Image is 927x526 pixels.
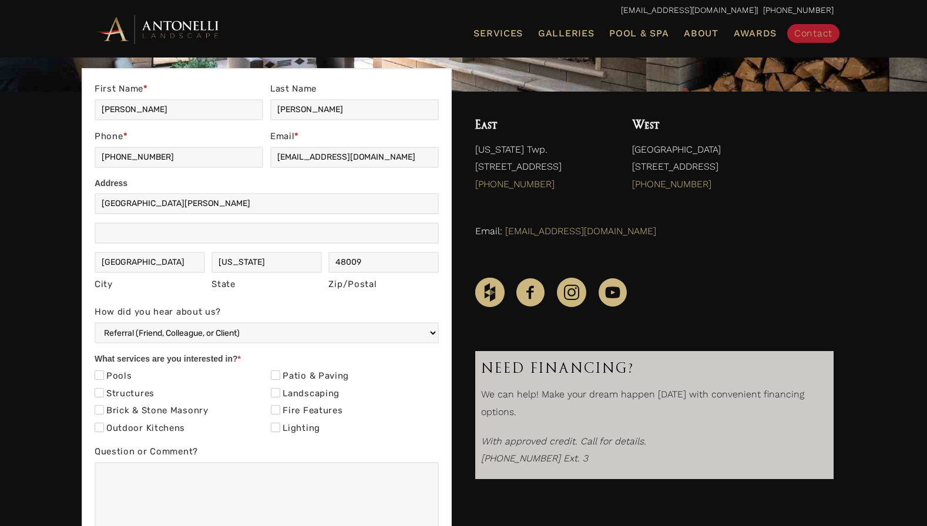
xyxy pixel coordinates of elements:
[734,28,777,39] span: Awards
[95,423,185,434] label: Outdoor Kitchens
[481,436,646,447] i: With approved credit. Call for details.
[475,178,555,190] a: [PHONE_NUMBER]
[93,3,834,18] p: | [PHONE_NUMBER]
[271,405,280,414] input: Fire Features
[609,28,669,39] span: Pool & Spa
[95,423,104,432] input: Outdoor Kitchens
[481,357,828,380] h3: Need Financing?
[271,370,349,382] label: Patio & Paving
[95,129,263,147] label: Phone
[794,28,832,39] span: Contact
[684,29,718,38] span: About
[95,176,439,193] div: Address
[632,178,711,190] a: [PHONE_NUMBER]
[270,81,439,99] label: Last Name
[95,388,104,397] input: Structures
[271,370,280,380] input: Patio & Paving
[632,115,834,135] h4: West
[475,225,502,237] span: Email:
[632,141,834,199] p: [GEOGRAPHIC_DATA] [STREET_ADDRESS]
[95,352,439,369] div: What services are you interested in?
[533,26,599,41] a: Galleries
[95,388,154,400] label: Structures
[95,405,209,417] label: Brick & Stone Masonry
[95,277,205,293] div: City
[271,423,320,434] label: Lighting
[95,370,132,382] label: Pools
[211,252,322,273] input: Michigan
[475,141,609,199] p: [US_STATE] Twp. [STREET_ADDRESS]
[95,81,263,99] label: First Name
[328,277,439,293] div: Zip/Postal
[481,453,588,464] em: [PHONE_NUMBER] Ext. 3
[729,26,781,41] a: Awards
[469,26,528,41] a: Services
[95,370,104,380] input: Pools
[481,386,828,426] p: We can help! Make your dream happen [DATE] with convenient financing options.
[211,277,322,293] div: State
[93,13,223,45] img: Antonelli Horizontal Logo
[271,405,342,417] label: Fire Features
[95,405,104,414] input: Brick & Stone Masonry
[505,225,656,237] a: [EMAIL_ADDRESS][DOMAIN_NAME]
[787,24,839,43] a: Contact
[475,115,609,135] h4: East
[538,28,594,39] span: Galleries
[473,29,523,38] span: Services
[271,388,280,397] input: Landscaping
[621,5,757,15] a: [EMAIL_ADDRESS][DOMAIN_NAME]
[604,26,673,41] a: Pool & Spa
[270,129,439,147] label: Email
[475,278,505,307] img: Houzz
[95,304,439,322] label: How did you hear about us?
[679,26,723,41] a: About
[271,423,280,432] input: Lighting
[95,444,439,462] label: Question or Comment?
[271,388,340,400] label: Landscaping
